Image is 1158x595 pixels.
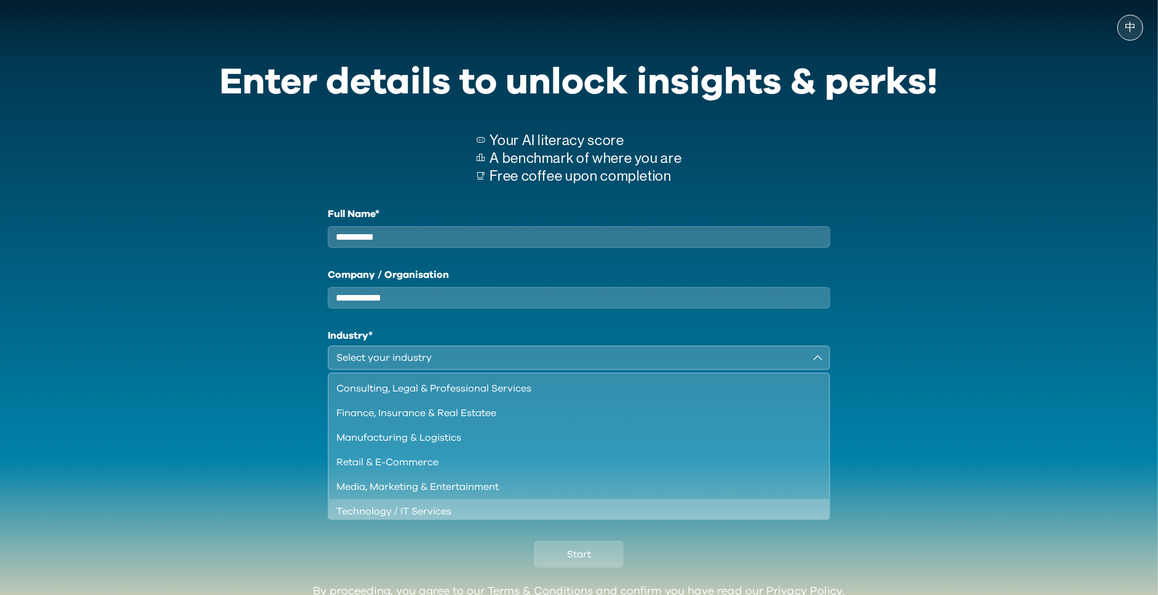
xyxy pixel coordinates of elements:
div: Technology / IT Services [336,504,807,519]
h1: Industry* [328,328,831,343]
ul: Select your industry [328,372,831,520]
span: Start [567,547,591,562]
p: A benchmark of where you are [490,149,682,167]
div: Manufacturing & Logistics [336,430,807,445]
div: Enter details to unlock insights & perks! [220,53,938,112]
span: 中 [1125,22,1136,34]
p: Your AI literacy score [490,132,682,149]
div: Retail & E-Commerce [336,455,807,470]
div: Select your industry [336,350,805,365]
p: Free coffee upon completion [490,167,682,185]
label: Full Name* [328,207,831,221]
button: Select your industry [328,345,831,370]
button: Start [534,541,624,568]
label: Company / Organisation [328,267,831,282]
div: Finance, Insurance & Real Estatee [336,406,807,420]
div: Media, Marketing & Entertainment [336,479,807,494]
div: Consulting, Legal & Professional Services [336,381,807,396]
